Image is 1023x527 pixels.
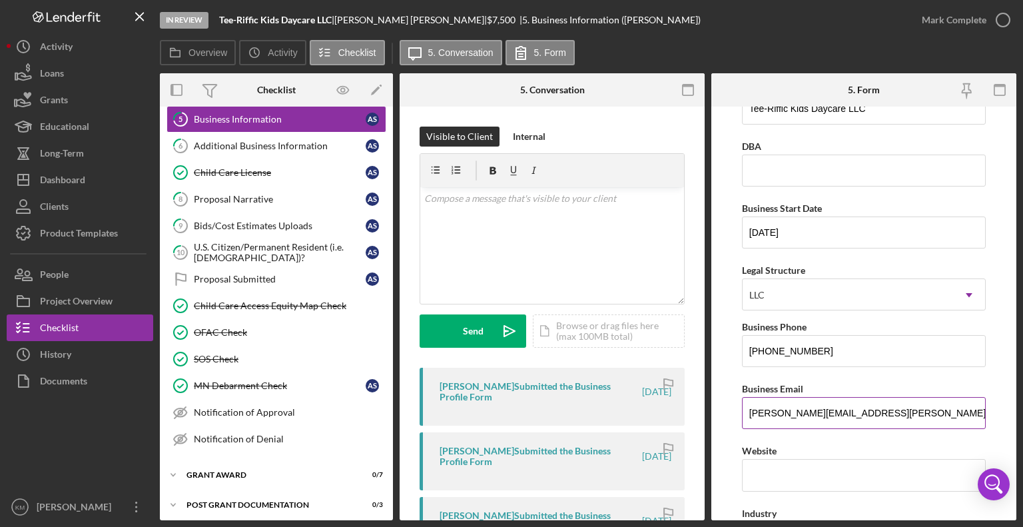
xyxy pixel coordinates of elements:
[487,14,515,25] span: $7,500
[7,140,153,167] a: Long-Term
[40,368,87,398] div: Documents
[7,341,153,368] button: History
[178,115,182,123] tspan: 5
[268,47,297,58] label: Activity
[33,494,120,524] div: [PERSON_NAME]
[167,399,386,426] a: Notification of Approval
[366,246,379,259] div: A S
[7,368,153,394] button: Documents
[178,195,182,203] tspan: 8
[359,501,383,509] div: 0 / 3
[15,504,25,511] text: KM
[366,113,379,126] div: A S
[194,221,366,231] div: Bids/Cost Estimates Uploads
[642,386,671,397] time: 2025-07-16 21:10
[194,167,366,178] div: Child Care License
[167,133,386,159] a: 6Additional Business InformationAS
[366,379,379,392] div: A S
[194,380,366,391] div: MN Debarment Check
[520,85,585,95] div: 5. Conversation
[7,288,153,314] button: Project Overview
[194,114,366,125] div: Business Information
[167,186,386,213] a: 8Proposal NarrativeAS
[463,314,484,348] div: Send
[40,113,89,143] div: Educational
[194,407,386,418] div: Notification of Approval
[7,87,153,113] button: Grants
[40,87,68,117] div: Grants
[167,346,386,372] a: SOS Check
[167,372,386,399] a: MN Debarment CheckAS
[194,194,366,205] div: Proposal Narrative
[194,274,366,284] div: Proposal Submitted
[742,383,803,394] label: Business Email
[40,261,69,291] div: People
[40,193,69,223] div: Clients
[194,141,366,151] div: Additional Business Information
[742,203,822,214] label: Business Start Date
[922,7,986,33] div: Mark Complete
[506,127,552,147] button: Internal
[742,445,777,456] label: Website
[7,113,153,140] button: Educational
[167,292,386,319] a: Child Care Access Equity Map Check
[440,446,640,467] div: [PERSON_NAME] Submitted the Business Profile Form
[178,221,183,230] tspan: 9
[978,468,1010,500] div: Open Intercom Messenger
[7,220,153,247] button: Product Templates
[7,494,153,520] button: KM[PERSON_NAME]
[7,261,153,288] button: People
[519,15,701,25] div: | 5. Business Information ([PERSON_NAME])
[194,354,386,364] div: SOS Check
[7,314,153,341] button: Checklist
[167,266,386,292] a: Proposal SubmittedAS
[219,15,334,25] div: |
[749,290,765,300] div: LLC
[359,471,383,479] div: 0 / 7
[334,15,487,25] div: [PERSON_NAME] [PERSON_NAME] |
[239,40,306,65] button: Activity
[194,300,386,311] div: Child Care Access Equity Map Check
[7,193,153,220] button: Clients
[40,60,64,90] div: Loans
[426,127,493,147] div: Visible to Client
[366,193,379,206] div: A S
[40,341,71,371] div: History
[186,501,350,509] div: Post Grant Documentation
[160,12,208,29] div: In Review
[310,40,385,65] button: Checklist
[338,47,376,58] label: Checklist
[167,239,386,266] a: 10U.S. Citizen/Permanent Resident (i.e. [DEMOGRAPHIC_DATA])?AS
[194,434,386,444] div: Notification of Denial
[7,167,153,193] a: Dashboard
[428,47,494,58] label: 5. Conversation
[40,140,84,170] div: Long-Term
[257,85,296,95] div: Checklist
[167,426,386,452] a: Notification of Denial
[742,321,807,332] label: Business Phone
[40,33,73,63] div: Activity
[7,33,153,60] button: Activity
[848,85,880,95] div: 5. Form
[366,219,379,233] div: A S
[366,272,379,286] div: A S
[40,167,85,197] div: Dashboard
[188,47,227,58] label: Overview
[176,248,185,257] tspan: 10
[7,60,153,87] a: Loans
[642,451,671,462] time: 2025-07-16 14:23
[219,14,332,25] b: Tee-Riffic Kids Daycare LLC
[40,314,79,344] div: Checklist
[40,220,118,250] div: Product Templates
[167,159,386,186] a: Child Care LicenseAS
